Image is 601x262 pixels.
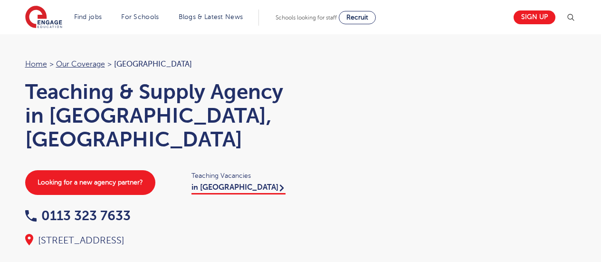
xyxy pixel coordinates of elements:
a: Our coverage [56,60,105,68]
span: [GEOGRAPHIC_DATA] [114,60,192,68]
h1: Teaching & Supply Agency in [GEOGRAPHIC_DATA], [GEOGRAPHIC_DATA] [25,80,291,151]
span: Teaching Vacancies [191,170,291,181]
a: For Schools [121,13,159,20]
a: Sign up [514,10,555,24]
a: Recruit [339,11,376,24]
a: 0113 323 7633 [25,208,131,223]
a: in [GEOGRAPHIC_DATA] [191,183,286,194]
a: Blogs & Latest News [179,13,243,20]
a: Looking for a new agency partner? [25,170,155,195]
span: Schools looking for staff [276,14,337,21]
img: Engage Education [25,6,62,29]
div: [STREET_ADDRESS] [25,234,291,247]
span: Recruit [346,14,368,21]
span: > [49,60,54,68]
nav: breadcrumb [25,58,291,70]
a: Home [25,60,47,68]
span: > [107,60,112,68]
a: Find jobs [74,13,102,20]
